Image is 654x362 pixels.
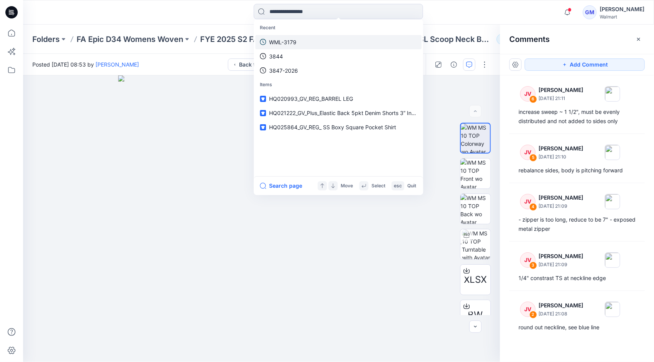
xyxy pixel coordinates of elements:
p: [DATE] 21:09 [539,202,583,210]
div: JV [520,145,535,160]
img: WM MS 10 TOP Front wo Avatar [460,158,490,189]
p: [DATE] 21:09 [539,261,583,269]
p: WML-3179 [269,38,296,46]
p: Recent [255,21,422,35]
p: 3844 [269,52,283,60]
p: Select [371,182,385,190]
a: 3847-2026 [255,63,422,78]
a: FA Epic D34 Womens Woven [77,34,183,45]
p: [PERSON_NAME] [539,193,583,202]
h2: Comments [509,35,550,44]
div: increase sweep ~ 1 1/2", must be evenly distributed and not added to sides only [519,107,636,126]
span: Posted [DATE] 08:53 by [32,60,139,68]
span: HQ021222_GV_Plus_Elastic Back 5pkt Denim Shorts 3” Inseam [269,110,425,116]
p: [PERSON_NAME] [539,85,583,95]
button: Search page [260,181,302,190]
div: 2 [529,311,537,319]
p: [DATE] 21:08 [539,310,583,318]
button: Details [448,58,460,71]
a: WML-3179 [255,35,422,49]
span: HQ025864_GV_REG_ SS Boxy Square Pocket Shirt [269,124,396,130]
a: HQ020993_GV_REG_BARREL LEG [255,92,422,106]
button: 25 [497,34,521,45]
p: WML-3179-2025 SL Scoop Neck Boxy Crop Top_Greko Counter [355,34,493,45]
div: JV [520,86,535,102]
div: 3 [529,262,537,269]
span: BW [468,308,483,322]
a: FYE 2025 S2 FA Epic Womens Woven Board [200,34,338,45]
p: esc [394,182,402,190]
p: [DATE] 21:10 [539,153,583,161]
div: GM [583,5,597,19]
div: - zipper is too long, reduce to be 7" - exposed metal zipper [519,215,636,234]
span: XLSX [464,273,487,287]
p: [DATE] 21:11 [539,95,583,102]
div: JV [520,252,535,268]
p: Move [341,182,353,190]
a: HQ025864_GV_REG_ SS Boxy Square Pocket Shirt [255,120,422,134]
div: 5 [529,154,537,162]
p: 3847-2026 [269,67,298,75]
div: round out neckline, see blue line [519,323,636,332]
div: 4 [529,203,537,211]
p: Quit [407,182,416,190]
div: rebalance sides, body is pitching forward [519,166,636,175]
p: [PERSON_NAME] [539,144,583,153]
p: [PERSON_NAME] [539,252,583,261]
a: HQ021222_GV_Plus_Elastic Back 5pkt Denim Shorts 3” Inseam [255,106,422,120]
div: [PERSON_NAME] [600,5,644,14]
button: Add Comment [525,58,645,71]
img: WM MS 10 TOP Colorway wo Avatar [461,123,490,153]
p: Items [255,78,422,92]
div: JV [520,194,535,209]
p: [PERSON_NAME] [539,301,583,310]
img: WM MS 10 TOP Back wo Avatar [460,194,490,224]
button: Back to Current Version [228,58,308,71]
img: eyJhbGciOiJIUzI1NiIsImtpZCI6IjAiLCJzbHQiOiJzZXMiLCJ0eXAiOiJKV1QifQ.eyJkYXRhIjp7InR5cGUiOiJzdG9yYW... [118,75,405,362]
div: Walmart [600,14,644,20]
img: WM MS 10 TOP Turntable with Avatar [462,229,490,259]
a: 3844 [255,49,422,63]
span: HQ020993_GV_REG_BARREL LEG [269,95,353,102]
div: 6 [529,95,537,103]
a: [PERSON_NAME] [95,61,139,68]
a: Folders [32,34,60,45]
div: 1/4" constrast TS at neckline edge [519,274,636,283]
div: JV [520,302,535,317]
